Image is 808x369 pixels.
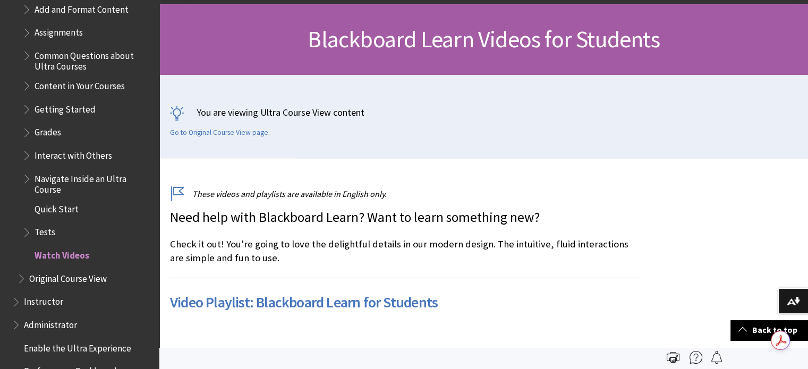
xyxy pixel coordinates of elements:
[710,351,723,364] img: Follow this page
[35,246,89,261] span: Watch Videos
[35,200,79,214] span: Quick Start
[35,100,96,115] span: Getting Started
[24,316,77,330] span: Administrator
[29,270,107,284] span: Original Course View
[170,208,640,227] p: Need help with Blackboard Learn? Want to learn something new?
[170,188,640,200] p: These videos and playlists are available in English only.
[35,24,83,38] span: Assignments
[730,320,808,340] a: Back to top
[308,24,659,54] span: Blackboard Learn Videos for Students
[690,351,702,364] img: More help
[667,351,679,364] img: Print
[35,77,125,91] span: Content in Your Courses
[35,1,129,15] span: Add and Format Content
[24,339,131,354] span: Enable the Ultra Experience
[24,293,63,307] span: Instructor
[35,124,61,138] span: Grades
[35,170,152,195] span: Navigate Inside an Ultra Course
[170,128,270,138] a: Go to Original Course View page.
[170,293,438,312] a: Video Playlist: Blackboard Learn for Students
[35,147,112,161] span: Interact with Others
[35,224,55,238] span: Tests
[35,47,152,72] span: Common Questions about Ultra Courses
[170,106,797,119] p: You are viewing Ultra Course View content
[170,237,640,265] p: Check it out! You're going to love the delightful details in our modern design. The intuitive, fl...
